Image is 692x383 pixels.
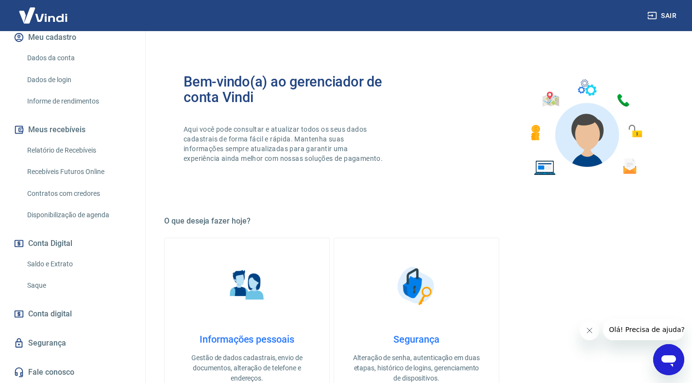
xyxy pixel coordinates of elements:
[522,74,649,181] img: Imagem de um avatar masculino com diversos icones exemplificando as funcionalidades do gerenciado...
[184,74,417,105] h2: Bem-vindo(a) ao gerenciador de conta Vindi
[12,0,75,30] img: Vindi
[12,362,134,383] a: Fale conosco
[164,216,669,226] h5: O que deseja fazer hoje?
[23,48,134,68] a: Dados da conta
[392,261,441,310] img: Segurança
[23,184,134,204] a: Contratos com credores
[12,332,134,354] a: Segurança
[23,91,134,111] a: Informe de rendimentos
[23,205,134,225] a: Disponibilização de agenda
[23,276,134,296] a: Saque
[12,119,134,140] button: Meus recebíveis
[350,333,483,345] h4: Segurança
[645,7,680,25] button: Sair
[580,321,599,340] iframe: Fechar mensagem
[28,307,72,321] span: Conta digital
[12,233,134,254] button: Conta Digital
[184,124,385,163] p: Aqui você pode consultar e atualizar todos os seus dados cadastrais de forma fácil e rápida. Mant...
[23,162,134,182] a: Recebíveis Futuros Online
[12,303,134,325] a: Conta digital
[23,254,134,274] a: Saldo e Extrato
[23,70,134,90] a: Dados de login
[12,27,134,48] button: Meu cadastro
[603,319,684,340] iframe: Mensagem da empresa
[223,261,271,310] img: Informações pessoais
[6,7,82,15] span: Olá! Precisa de ajuda?
[23,140,134,160] a: Relatório de Recebíveis
[653,344,684,375] iframe: Botão para abrir a janela de mensagens
[180,333,314,345] h4: Informações pessoais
